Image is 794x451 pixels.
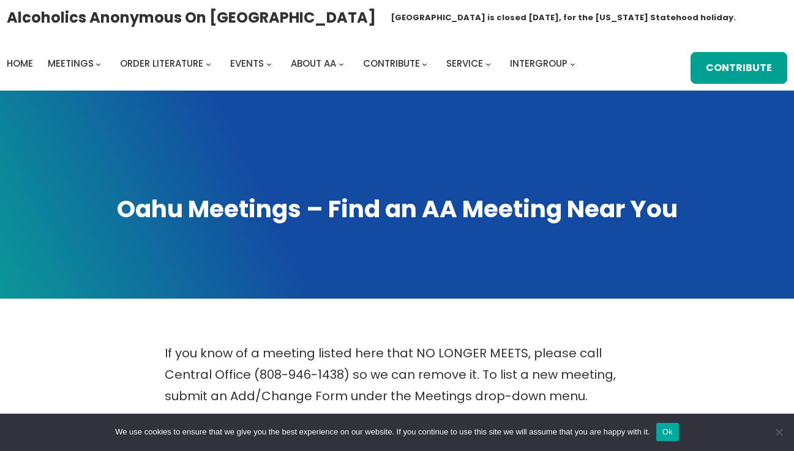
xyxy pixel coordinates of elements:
[773,426,785,438] span: No
[691,52,787,84] a: Contribute
[570,61,575,66] button: Intergroup submenu
[230,57,264,70] span: Events
[656,423,679,441] button: Ok
[510,55,567,72] a: Intergroup
[510,57,567,70] span: Intergroup
[291,55,336,72] a: About AA
[12,193,782,226] h1: Oahu Meetings – Find an AA Meeting Near You
[422,61,427,66] button: Contribute submenu
[115,426,650,438] span: We use cookies to ensure that we give you the best experience on our website. If you continue to ...
[7,55,33,72] a: Home
[206,61,211,66] button: Order Literature submenu
[7,55,580,72] nav: Intergroup
[120,57,203,70] span: Order Literature
[96,61,101,66] button: Meetings submenu
[266,61,272,66] button: Events submenu
[391,12,736,24] h1: [GEOGRAPHIC_DATA] is closed [DATE], for the [US_STATE] Statehood holiday.
[7,4,376,31] a: Alcoholics Anonymous on [GEOGRAPHIC_DATA]
[291,57,336,70] span: About AA
[363,57,420,70] span: Contribute
[485,61,491,66] button: Service submenu
[339,61,344,66] button: About AA submenu
[48,55,94,72] a: Meetings
[230,55,264,72] a: Events
[446,55,483,72] a: Service
[165,343,630,407] p: If you know of a meeting listed here that NO LONGER MEETS, please call Central Office (808-946-14...
[363,55,420,72] a: Contribute
[7,57,33,70] span: Home
[48,57,94,70] span: Meetings
[446,57,483,70] span: Service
